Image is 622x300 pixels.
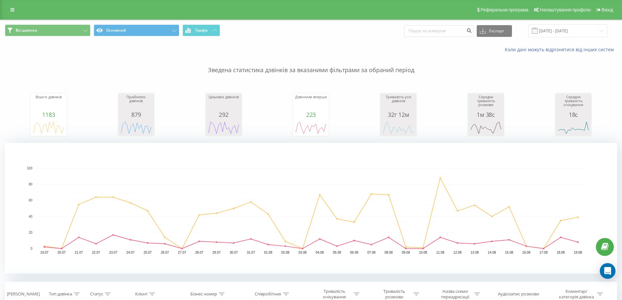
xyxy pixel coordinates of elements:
div: 32г 12м [382,111,415,118]
text: 15.08 [505,251,513,254]
div: Статус [90,292,103,297]
text: 31.07 [247,251,255,254]
div: Прийнятих дзвінків [120,95,152,111]
span: Графік [195,28,208,33]
div: 1м 38с [470,111,502,118]
text: 06.08 [350,251,358,254]
div: 292 [207,111,240,118]
text: 28.07 [195,251,203,254]
svg: A chart. [32,118,65,137]
div: Клієнт [135,292,148,297]
svg: A chart. [470,118,502,137]
div: Коментар/категорія дзвінка [557,289,596,300]
text: 17.08 [539,251,548,254]
text: 18.08 [557,251,565,254]
button: Графік [183,24,220,36]
div: Тривалість розмови [377,289,412,300]
text: 40 [29,215,33,218]
div: Цільових дзвінків [207,95,240,111]
text: 25.07 [144,251,152,254]
text: 24.07 [126,251,135,254]
div: 879 [120,111,152,118]
a: Коли дані можуть відрізнятися вiд інших систем [505,46,617,53]
text: 02.08 [281,251,289,254]
text: 03.08 [298,251,307,254]
svg: A chart. [207,118,240,137]
text: 05.08 [333,251,341,254]
text: 16.08 [522,251,530,254]
text: 29.07 [213,251,221,254]
text: 12.08 [454,251,462,254]
text: 26.07 [161,251,169,254]
text: 30.07 [230,251,238,254]
svg: A chart. [5,143,617,274]
text: 20.07 [57,251,66,254]
button: Експорт [477,25,512,37]
text: 01.08 [264,251,272,254]
div: Співробітник [255,292,281,297]
text: 20 [29,231,33,234]
span: Всі дзвінки [16,28,37,33]
div: Бізнес номер [190,292,217,297]
text: 11.08 [436,251,444,254]
p: Зведена статистика дзвінків за вказаними фільтрами за обраний період [5,53,617,74]
svg: A chart. [382,118,415,137]
button: Всі дзвінки [5,24,90,36]
div: Дзвонили вперше [295,95,327,111]
div: 223 [295,111,327,118]
button: Основний [94,24,179,36]
text: 04.08 [316,251,324,254]
div: Середня тривалість розмови [470,95,502,111]
span: Реферальна програма [481,7,529,12]
text: 100 [27,166,32,170]
div: Назва схеми переадресації [438,289,472,300]
div: Тривалість усіх дзвінків [382,95,415,111]
text: 0 [30,247,32,250]
div: Тривалість очікування [317,289,352,300]
div: 1183 [32,111,65,118]
div: 18с [557,111,590,118]
text: 19.07 [40,251,48,254]
input: Пошук за номером [404,25,473,37]
div: Тип дзвінка [49,292,72,297]
text: 19.08 [574,251,582,254]
span: Вихід [602,7,613,12]
text: 14.08 [488,251,496,254]
div: Всього дзвінків [32,95,65,111]
div: Середня тривалість очікування [557,95,590,111]
svg: A chart. [295,118,327,137]
text: 23.07 [109,251,117,254]
div: Аудіозапис розмови [498,292,539,297]
text: 08.08 [385,251,393,254]
div: [PERSON_NAME] [7,292,40,297]
text: 07.08 [367,251,375,254]
text: 60 [29,199,33,202]
span: Налаштування профілю [540,7,591,12]
svg: A chart. [120,118,152,137]
text: 09.08 [402,251,410,254]
div: Open Intercom Messenger [600,263,615,279]
text: 13.08 [470,251,479,254]
text: 10.08 [419,251,427,254]
text: 21.07 [75,251,83,254]
text: 80 [29,182,33,186]
text: 27.07 [178,251,186,254]
svg: A chart. [557,118,590,137]
text: 22.07 [92,251,100,254]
